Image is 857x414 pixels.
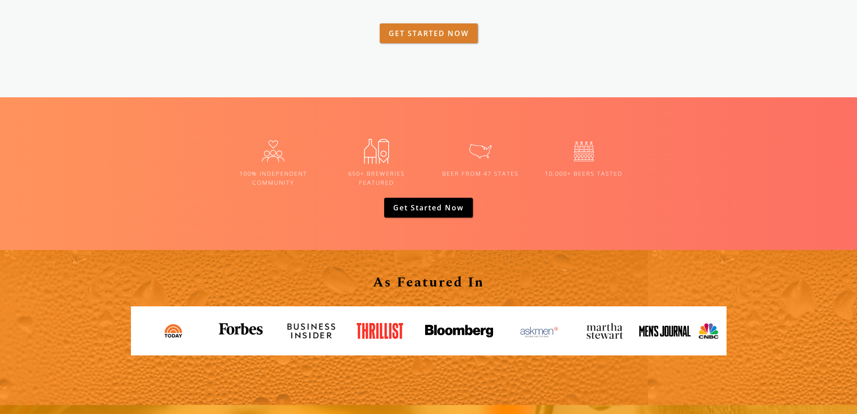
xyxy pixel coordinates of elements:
a: GET STARTED NOW [380,23,478,43]
h5: 650+ Breweries Featured [332,169,422,187]
strong: As Featured In [373,272,485,293]
h5: BEER FROM 47 States [435,169,525,178]
h5: 100% Independent Community [228,169,318,187]
h5: 10,000+ Beers tasted [539,169,629,178]
a: Get Started now [384,198,473,218]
